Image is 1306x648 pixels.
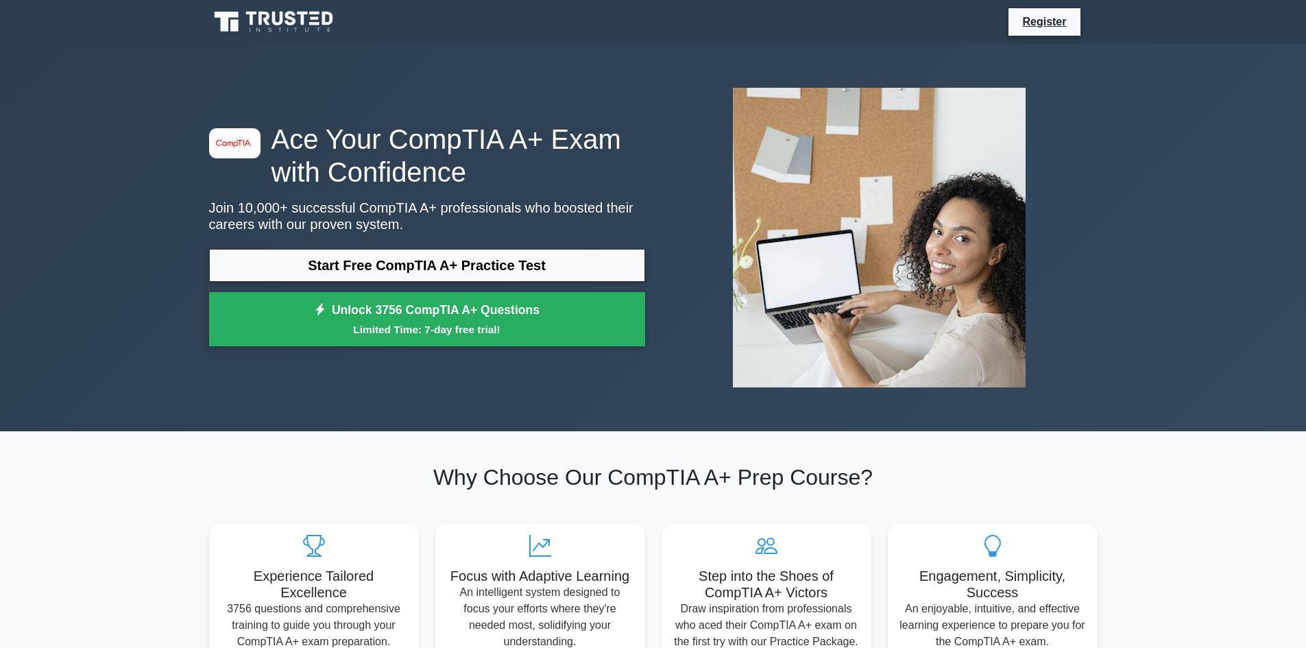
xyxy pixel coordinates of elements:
a: Unlock 3756 CompTIA A+ QuestionsLimited Time: 7-day free trial! [209,292,645,347]
a: Start Free CompTIA A+ Practice Test [209,249,645,282]
p: Join 10,000+ successful CompTIA A+ professionals who boosted their careers with our proven system. [209,200,645,232]
a: Register [1014,13,1074,30]
h5: Experience Tailored Excellence [220,568,408,601]
h1: Ace Your CompTIA A+ Exam with Confidence [209,123,645,189]
small: Limited Time: 7-day free trial! [226,322,628,337]
h5: Focus with Adaptive Learning [446,568,634,584]
h5: Step into the Shoes of CompTIA A+ Victors [673,568,860,601]
h5: Engagement, Simplicity, Success [899,568,1087,601]
h2: Why Choose Our CompTIA A+ Prep Course? [209,464,1098,490]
